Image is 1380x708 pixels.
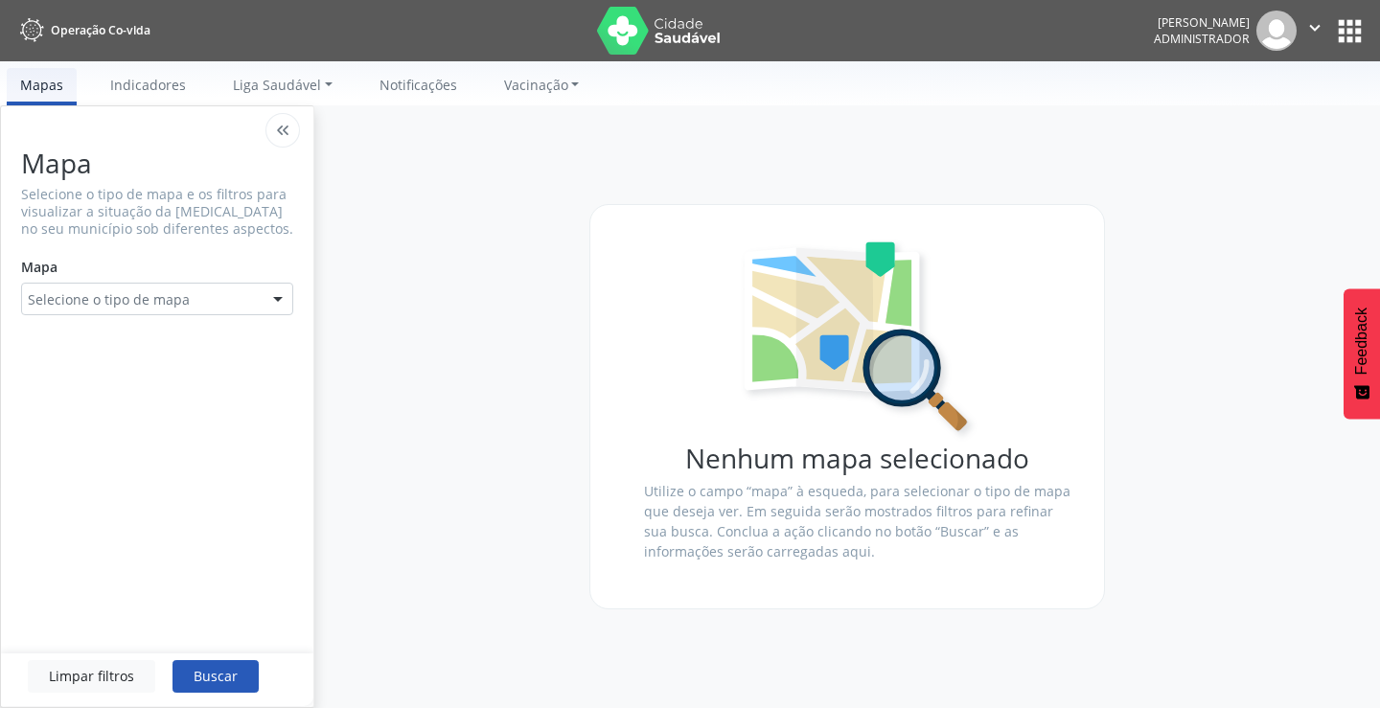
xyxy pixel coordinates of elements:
[1344,288,1380,419] button: Feedback - Mostrar pesquisa
[735,239,979,444] img: search-map.svg
[13,14,150,46] a: Operação Co-vida
[1353,308,1370,375] span: Feedback
[504,76,568,94] span: Vacinação
[1154,14,1250,31] div: [PERSON_NAME]
[21,186,293,238] p: Selecione o tipo de mapa e os filtros para visualizar a situação da [MEDICAL_DATA] no seu municíp...
[51,22,150,38] span: Operação Co-vida
[219,68,346,102] a: Liga Saudável
[172,660,259,693] button: Buscar
[7,68,77,105] a: Mapas
[97,68,199,102] a: Indicadores
[1297,11,1333,51] button: 
[1333,14,1367,48] button: apps
[21,251,57,284] label: Mapa
[28,289,190,309] span: Selecione o tipo de mapa
[644,481,1070,561] p: Utilize o campo “mapa” à esqueda, para selecionar o tipo de mapa que deseja ver. Em seguida serão...
[1304,17,1325,38] i: 
[1154,31,1250,47] span: Administrador
[28,660,155,693] button: Limpar filtros
[366,68,471,102] a: Notificações
[21,148,293,179] h1: Mapa
[644,443,1070,474] h1: Nenhum mapa selecionado
[1256,11,1297,51] img: img
[233,76,321,94] span: Liga Saudável
[491,68,593,102] a: Vacinação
